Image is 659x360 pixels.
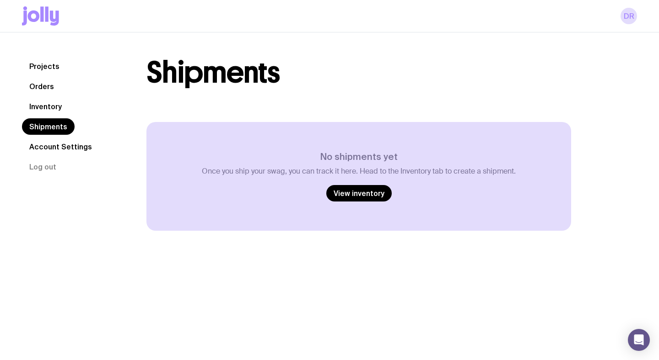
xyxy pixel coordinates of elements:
[146,58,280,87] h1: Shipments
[22,58,67,74] a: Projects
[621,8,637,24] a: DR
[22,138,99,155] a: Account Settings
[22,78,61,95] a: Orders
[326,185,392,201] a: View inventory
[22,159,64,175] button: Log out
[202,151,516,162] h3: No shipments yet
[202,167,516,176] p: Once you ship your swag, you can track it here. Head to the Inventory tab to create a shipment.
[22,98,69,115] a: Inventory
[628,329,650,351] div: Open Intercom Messenger
[22,118,75,135] a: Shipments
